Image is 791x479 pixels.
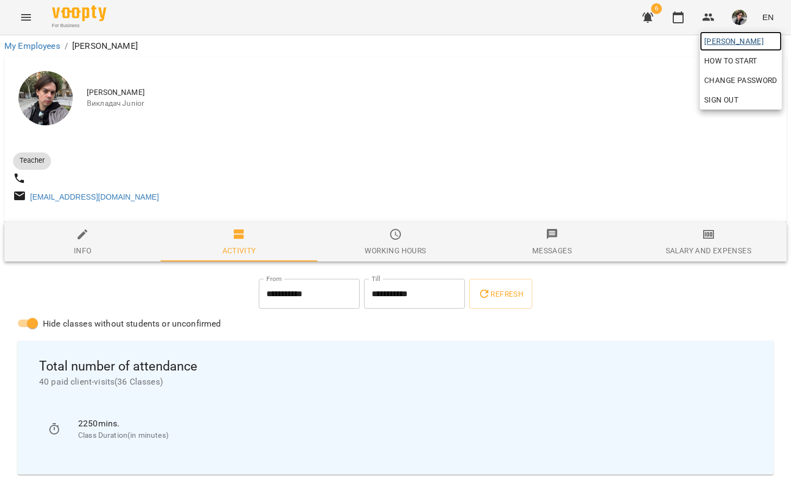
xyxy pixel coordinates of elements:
span: [PERSON_NAME] [704,35,777,48]
a: Change Password [700,71,782,90]
span: Sign Out [704,93,738,106]
button: Sign Out [700,90,782,110]
span: Change Password [704,74,777,87]
a: [PERSON_NAME] [700,31,782,51]
a: How to start [700,51,762,71]
span: How to start [704,54,757,67]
